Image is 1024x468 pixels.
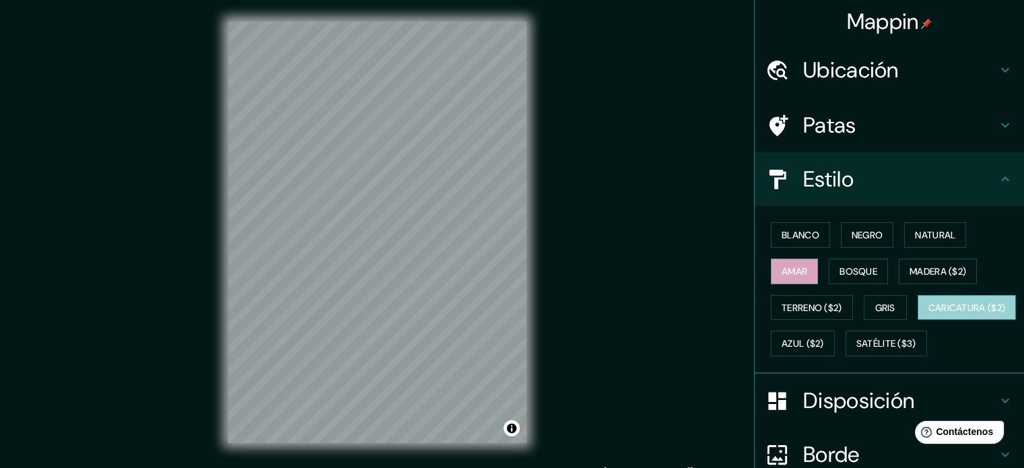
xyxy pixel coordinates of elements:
button: Negro [841,222,894,248]
font: Azul ($2) [782,338,824,350]
font: Gris [875,302,895,314]
font: Natural [915,229,955,241]
button: Satélite ($3) [846,331,927,356]
canvas: Mapa [228,22,526,443]
font: Negro [852,229,883,241]
div: Patas [755,98,1024,152]
font: Ubicación [803,56,899,84]
font: Caricatura ($2) [928,302,1006,314]
font: Amar [782,265,807,277]
button: Caricatura ($2) [918,295,1017,321]
font: Blanco [782,229,819,241]
div: Ubicación [755,43,1024,97]
font: Bosque [840,265,877,277]
font: Terreno ($2) [782,302,842,314]
button: Madera ($2) [899,259,977,284]
button: Bosque [829,259,888,284]
img: pin-icon.png [921,18,932,29]
button: Natural [904,222,966,248]
div: Estilo [755,152,1024,206]
font: Satélite ($3) [856,338,916,350]
font: Mappin [847,7,919,36]
font: Madera ($2) [910,265,966,277]
button: Azul ($2) [771,331,835,356]
button: Gris [864,295,907,321]
button: Amar [771,259,818,284]
font: Estilo [803,165,854,193]
font: Disposición [803,387,914,415]
button: Terreno ($2) [771,295,853,321]
button: Activar o desactivar atribución [504,420,520,436]
iframe: Lanzador de widgets de ayuda [904,415,1009,453]
div: Disposición [755,374,1024,428]
button: Blanco [771,222,830,248]
font: Patas [803,111,856,139]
